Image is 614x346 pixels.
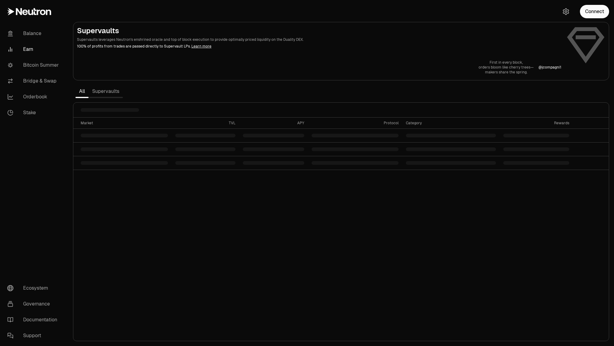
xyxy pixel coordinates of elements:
a: All [75,85,89,97]
div: Protocol [312,121,399,125]
div: TVL [175,121,235,125]
p: Supervaults leverages Neutron's enshrined oracle and top of block execution to provide optimally ... [77,37,561,42]
a: Documentation [2,312,66,328]
p: First in every block, [479,60,534,65]
a: Ecosystem [2,280,66,296]
a: Balance [2,26,66,41]
a: Learn more [191,44,211,49]
a: First in every block,orders bloom like cherry trees—makers share the spring. [479,60,534,75]
a: Bitcoin Summer [2,57,66,73]
a: Bridge & Swap [2,73,66,89]
a: Earn [2,41,66,57]
a: @jcompagni1 [539,65,561,70]
a: Support [2,328,66,344]
a: Supervaults [89,85,123,97]
div: Category [406,121,496,125]
p: @ jcompagni1 [539,65,561,70]
a: Stake [2,105,66,121]
h2: Supervaults [77,26,561,36]
div: Rewards [503,121,570,125]
p: orders bloom like cherry trees— [479,65,534,70]
a: Governance [2,296,66,312]
div: APY [243,121,304,125]
a: Orderbook [2,89,66,105]
p: 100% of profits from trades are passed directly to Supervault LPs. [77,44,561,49]
div: Market [81,121,168,125]
button: Connect [580,5,609,18]
p: makers share the spring. [479,70,534,75]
